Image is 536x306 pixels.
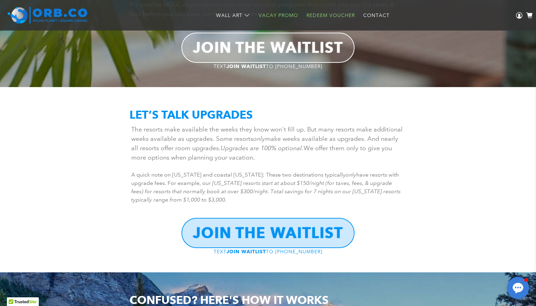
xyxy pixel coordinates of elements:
[212,6,254,25] a: Wall Art
[226,63,266,69] strong: JOIN WAITLIST
[346,171,356,178] em: only
[254,6,302,25] a: Vacay Promo
[359,6,394,25] a: Contact
[131,180,401,203] em: ur [US_STATE] resorts start at about $150/night (for taxes, fees, & upgrade fees) for resorts tha...
[226,249,266,255] strong: JOIN WAITLIST
[131,171,401,203] span: A quick note on [US_STATE] and coastal [US_STATE]: These two destinations typically have resorts ...
[214,63,322,69] span: TEXT TO [PHONE_NUMBER]
[214,248,322,255] a: TEXTJOIN WAITLISTTO [PHONE_NUMBER]
[181,218,355,248] a: JOIN THE WAITLIST
[181,33,355,63] a: JOIN THE WAITLIST
[193,224,343,242] b: JOIN THE WAITLIST
[131,126,403,161] span: The resorts make available the weeks they know won't fill up. But many resorts make additional we...
[221,144,304,152] em: Upgrades are 100% optional.
[214,63,322,69] a: TEXTJOIN WAITLISTTO [PHONE_NUMBER]
[507,277,529,299] button: Open chat window
[129,108,407,121] h2: LET’S TALK UPGRADES
[253,135,265,143] em: only
[302,6,359,25] a: Redeem Voucher
[193,39,343,57] b: JOIN THE WAITLIST
[214,248,322,255] span: TEXT TO [PHONE_NUMBER]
